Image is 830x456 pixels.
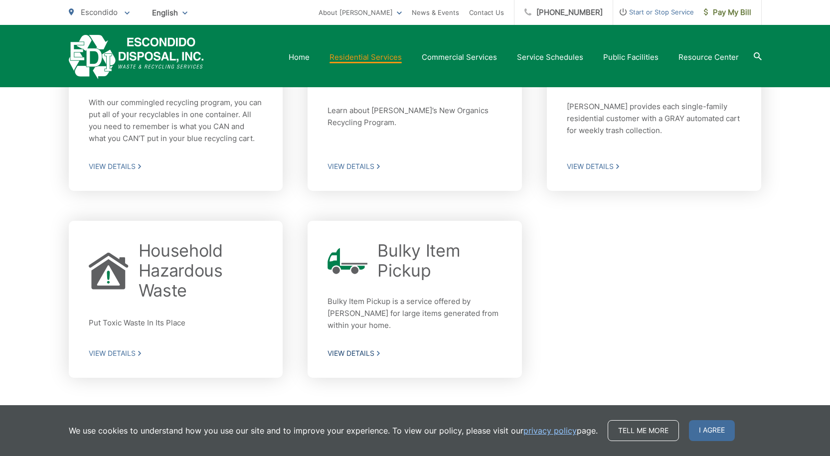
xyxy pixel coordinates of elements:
h2: Bulky Item Pickup [377,241,502,281]
a: privacy policy [523,425,577,437]
a: Commercial Services [422,51,497,63]
span: View Details [328,349,502,358]
a: Tell me more [608,420,679,441]
span: View Details [89,349,263,358]
h2: Household Hazardous Waste [139,241,263,301]
a: Trash [PERSON_NAME] provides each single-family residential customer with a GRAY automated cart f... [547,22,761,191]
span: View Details [567,162,741,171]
a: Contact Us [469,6,504,18]
p: Put Toxic Waste In Its Place [89,317,263,330]
p: Learn about [PERSON_NAME]’s New Organics Recycling Program. [328,105,502,137]
a: Household Hazardous Waste Put Toxic Waste In Its Place View Details [69,221,283,378]
a: EDCD logo. Return to the homepage. [69,35,204,79]
p: [PERSON_NAME] provides each single-family residential customer with a GRAY automated cart for wee... [567,101,741,141]
span: Escondido [81,7,118,17]
p: We use cookies to understand how you use our site and to improve your experience. To view our pol... [69,425,598,437]
span: View Details [328,162,502,171]
a: News & Events [412,6,459,18]
span: English [145,4,195,21]
a: Service Schedules [517,51,583,63]
a: Public Facilities [603,51,659,63]
a: Recycling With our commingled recycling program, you can put all of your recyclables in one conta... [69,22,283,191]
span: View Details [89,162,263,171]
p: With our commingled recycling program, you can put all of your recyclables in one container. All ... [89,97,263,145]
a: Bulky Item Pickup Bulky Item Pickup is a service offered by [PERSON_NAME] for large items generat... [308,221,522,378]
a: Resource Center [678,51,739,63]
a: Residential Services [330,51,402,63]
span: Pay My Bill [704,6,751,18]
a: Home [289,51,310,63]
a: About [PERSON_NAME] [319,6,402,18]
span: I agree [689,420,735,441]
p: Bulky Item Pickup is a service offered by [PERSON_NAME] for large items generated from within you... [328,296,502,331]
a: Organic Recycling Learn about [PERSON_NAME]’s New Organics Recycling Program. View Details [308,22,522,191]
